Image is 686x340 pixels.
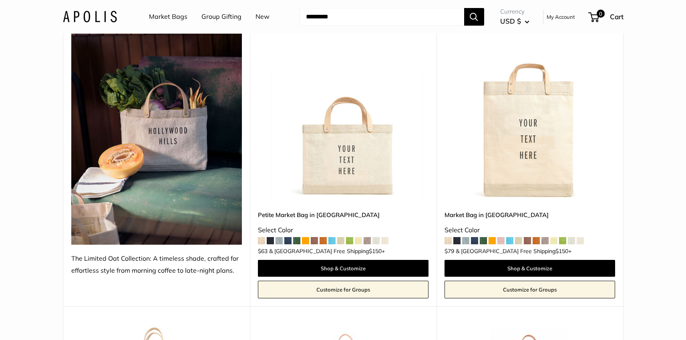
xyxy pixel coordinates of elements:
[456,248,571,254] span: & [GEOGRAPHIC_DATA] Free Shipping +
[445,260,615,277] a: Shop & Customize
[500,17,521,25] span: USD $
[445,224,615,236] div: Select Color
[201,11,241,23] a: Group Gifting
[269,248,385,254] span: & [GEOGRAPHIC_DATA] Free Shipping +
[255,11,270,23] a: New
[610,12,624,21] span: Cart
[258,260,428,277] a: Shop & Customize
[500,15,529,28] button: USD $
[555,247,568,255] span: $150
[589,10,624,23] a: 0 Cart
[445,32,615,202] img: Market Bag in Oat
[464,8,484,26] button: Search
[258,224,428,236] div: Select Color
[149,11,187,23] a: Market Bags
[300,8,464,26] input: Search...
[258,32,428,202] img: Petite Market Bag in Oat
[445,210,615,219] a: Market Bag in [GEOGRAPHIC_DATA]
[500,6,529,17] span: Currency
[445,32,615,202] a: Market Bag in OatMarket Bag in Oat
[258,32,428,202] a: Petite Market Bag in OatPetite Market Bag in Oat
[445,247,454,255] span: $79
[596,10,604,18] span: 0
[445,281,615,298] a: Customize for Groups
[547,12,575,22] a: My Account
[71,253,242,277] div: The Limited Oat Collection: A timeless shade, crafted for effortless style from morning coffee to...
[258,281,428,298] a: Customize for Groups
[258,247,268,255] span: $63
[258,210,428,219] a: Petite Market Bag in [GEOGRAPHIC_DATA]
[369,247,382,255] span: $150
[71,32,242,245] img: The Limited Oat Collection: A timeless shade, crafted for effortless style from morning coffee to...
[63,11,117,22] img: Apolis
